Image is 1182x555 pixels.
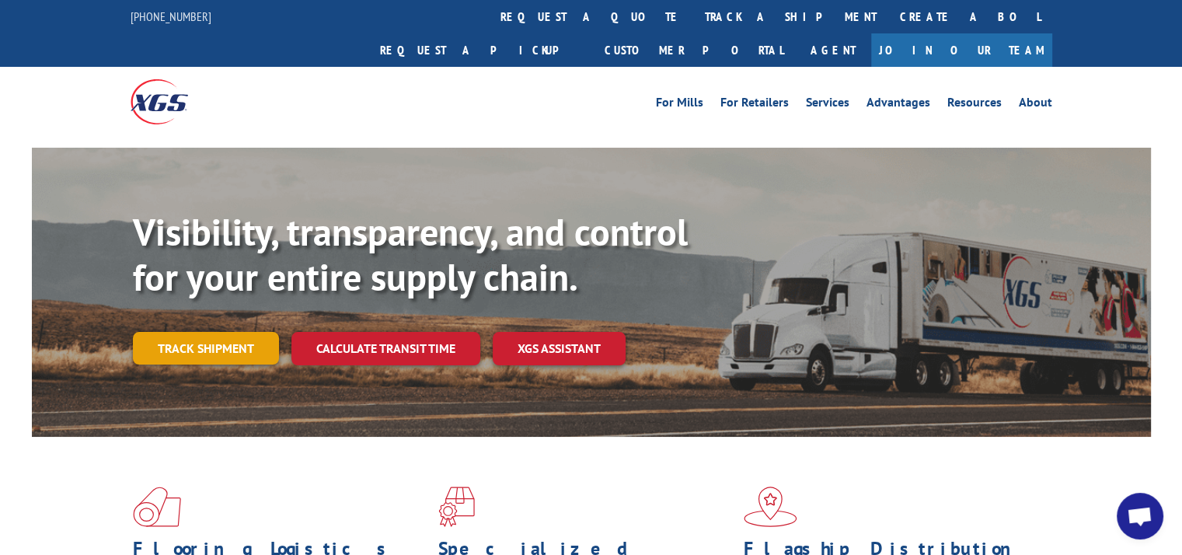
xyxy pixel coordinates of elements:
a: Join Our Team [871,33,1052,67]
div: Open chat [1117,493,1163,539]
a: [PHONE_NUMBER] [131,9,211,24]
a: Services [806,96,849,113]
a: Resources [947,96,1002,113]
a: XGS ASSISTANT [493,332,626,365]
img: xgs-icon-flagship-distribution-model-red [744,487,797,527]
b: Visibility, transparency, and control for your entire supply chain. [133,208,688,301]
a: Customer Portal [593,33,795,67]
a: For Retailers [720,96,789,113]
a: Calculate transit time [291,332,480,365]
a: Agent [795,33,871,67]
a: Request a pickup [368,33,593,67]
a: About [1019,96,1052,113]
img: xgs-icon-total-supply-chain-intelligence-red [133,487,181,527]
a: Advantages [866,96,930,113]
img: xgs-icon-focused-on-flooring-red [438,487,475,527]
a: For Mills [656,96,703,113]
a: Track shipment [133,332,279,365]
